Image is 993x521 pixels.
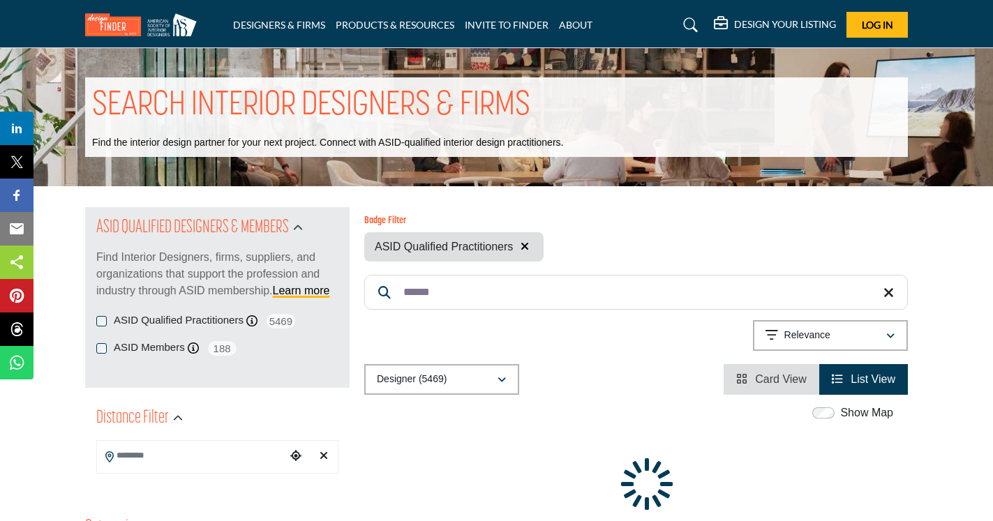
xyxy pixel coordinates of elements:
li: List View [819,364,908,395]
h2: ASID QUALIFIED DESIGNERS & MEMBERS [96,216,289,241]
h1: SEARCH INTERIOR DESIGNERS & FIRMS [92,84,530,128]
span: 5469 [265,312,297,330]
button: Relevance [753,320,908,351]
p: Relevance [784,329,830,342]
li: Card View [724,364,819,395]
p: Find Interior Designers, firms, suppliers, and organizations that support the profession and indu... [96,249,338,299]
span: Log In [862,19,893,31]
span: 188 [207,340,238,357]
label: ASID Qualified Practitioners [114,312,244,329]
h5: DESIGN YOUR LISTING [734,18,836,31]
div: Clear search location [313,441,334,471]
a: Search [670,14,707,36]
a: Learn more [273,285,330,296]
a: PRODUCTS & RESOURCES [336,19,454,31]
span: Card View [755,373,807,385]
input: Search Keyword [364,275,908,310]
label: Show Map [840,405,893,421]
button: Log In [846,12,908,38]
a: View List [832,373,895,385]
h6: Badge Filter [364,216,544,227]
p: Find the interior design partner for your next project. Connect with ASID-qualified interior desi... [92,136,563,150]
span: ASID Qualified Practitioners [375,239,513,255]
a: View Card [736,373,807,385]
input: ASID Members checkbox [96,343,107,354]
div: DESIGN YOUR LISTING [714,17,836,33]
input: Search Location [97,442,285,469]
a: DESIGNERS & FIRMS [233,19,325,31]
a: INVITE TO FINDER [465,19,548,31]
span: List View [851,373,895,385]
div: Choose your current location [285,441,306,471]
button: Designer (5469) [364,364,519,395]
label: ASID Members [114,340,185,356]
h2: Distance Filter [96,406,169,431]
img: Site Logo [85,13,204,36]
input: ASID Qualified Practitioners checkbox [96,316,107,326]
a: ABOUT [559,19,592,31]
p: Designer (5469) [377,372,447,386]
